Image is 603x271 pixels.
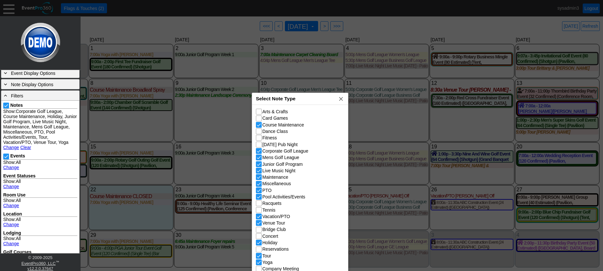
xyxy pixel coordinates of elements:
a: Change [3,165,19,170]
div: © 2009- 2025 [2,255,79,260]
label: Arts & Crafts [262,109,288,114]
div: Filters [3,92,78,99]
div: Show: [3,217,77,227]
a: Change [3,203,19,208]
span: All [16,160,21,165]
span: Select Note Type [256,96,296,101]
div: Show: [3,198,77,208]
label: Venue Tour [262,220,285,226]
label: Course Maintenance [262,122,304,127]
label: Live Music Night [262,168,296,173]
img: Logo [19,16,62,69]
a: Change [3,222,19,227]
a: EventPro360, LLC [21,261,55,266]
label: Junior Golf Program [262,162,303,167]
a: Clear [20,145,31,150]
label: Bridge Club [262,227,286,232]
div: Show: [3,109,77,150]
label: Reservations [262,246,289,252]
div: Show: [3,236,77,246]
label: Pool Activities/Events [262,194,305,199]
label: Dance Class [262,129,288,134]
span: All [16,198,21,203]
span: Filters [11,93,23,98]
div: Golf Courses [3,249,77,255]
label: PTO [262,188,272,193]
a: v12.2.0.37647 [27,266,53,271]
label: Miscellaneous [262,181,291,186]
span: Event Display Options [11,71,55,76]
div: Location [3,211,77,217]
div: Event Display Options [3,69,78,76]
span: Corporate Golf League, Course Maintenance, Holiday, Junior Golf Program, Live Music Night, Mainte... [3,109,77,145]
div: Event Statuses [3,173,77,179]
label: Holiday [262,240,277,245]
label: Card Games [262,115,288,121]
label: Tour [262,253,271,258]
sup: ™ [56,260,59,264]
label: Corporate Golf League [262,148,308,154]
a: Change [3,241,19,246]
label: Events [10,153,25,158]
label: Vacation/PTO [262,214,290,219]
label: Concert [262,234,278,239]
span: All [16,217,21,222]
label: [DATE] Pub Night [262,142,297,147]
div: Room Use [3,192,77,198]
label: Yoga [262,260,272,265]
div: Show: [3,179,77,189]
label: Racquets [262,201,281,206]
a: Change [3,184,19,189]
span: All [16,179,21,184]
label: Mens Golf League [262,155,299,160]
label: Notes [10,103,23,108]
div: Show: [3,160,77,170]
a: Change [3,145,19,150]
label: Maintenance [262,175,288,180]
div: Lodging [3,230,77,236]
span: All [16,236,21,241]
label: Tennis [262,207,275,213]
span: Note Display Options [11,82,53,87]
label: Fitness [262,135,277,140]
div: Note Display Options [3,81,78,88]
